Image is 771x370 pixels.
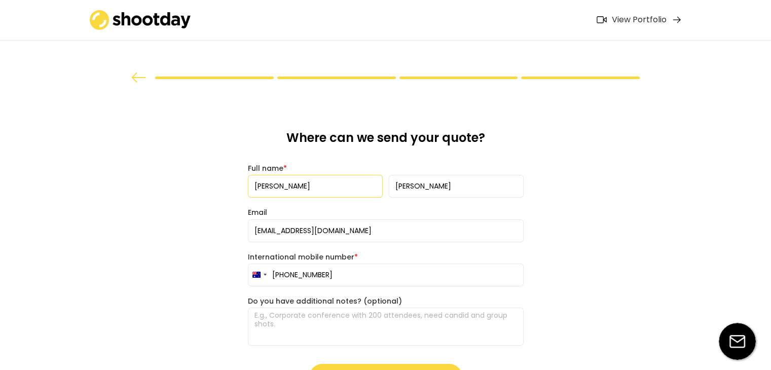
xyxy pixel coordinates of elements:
input: 0412 345 678 [248,264,524,286]
img: shootday_logo.png [90,10,191,30]
button: Selected country [248,264,270,286]
img: Icon%20feather-video%402x.png [597,16,607,23]
div: Do you have additional notes? (optional) [248,297,524,306]
iframe: Webchat Widget [713,312,758,357]
img: arrow%20back.svg [131,72,146,83]
div: View Portfolio [612,15,667,25]
div: International mobile number [248,252,524,262]
input: Email [248,219,524,242]
div: Where can we send your quote? [248,130,524,154]
input: Last name [389,175,524,198]
div: Full name [248,164,524,173]
input: First name [248,175,383,198]
div: Email [248,208,524,217]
